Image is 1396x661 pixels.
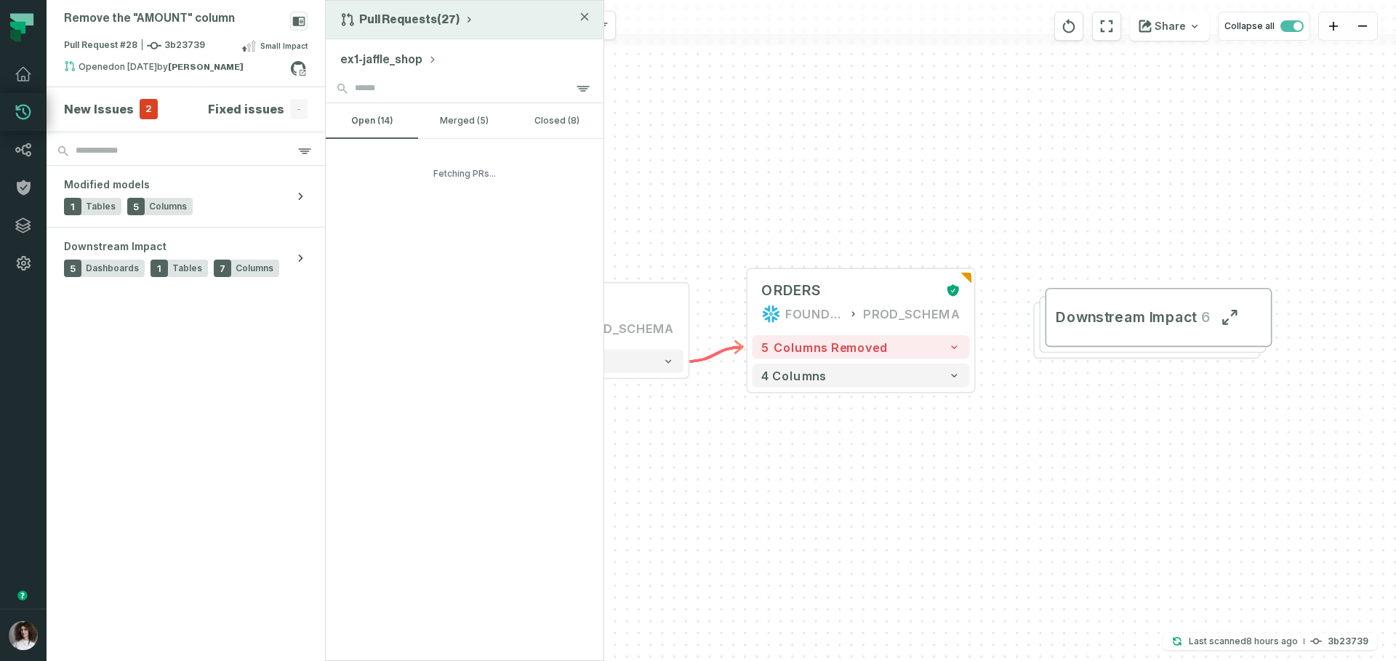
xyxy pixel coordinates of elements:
[785,305,843,324] div: FOUNDATIONAL_DB
[64,39,205,53] span: Pull Request #28 3b23739
[340,12,475,27] button: Pull Requests(27)
[761,340,888,354] span: 5 columns removed
[9,621,38,650] img: avatar of Aluma Gelbard
[127,198,145,215] span: 5
[208,100,284,118] h4: Fixed issues
[511,103,603,138] button: closed (8)
[64,260,81,277] span: 5
[1056,308,1196,327] span: Downstream Impact
[1319,12,1348,41] button: zoom in
[172,263,202,274] span: Tables
[47,228,325,289] button: Downstream Impact5Dashboards1Tables7Columns
[1130,12,1209,41] button: Share
[761,368,826,382] span: 4 columns
[140,99,158,119] span: 2
[151,260,168,277] span: 1
[64,12,235,25] div: Remove the "AMOUNT" column
[64,99,308,119] button: New Issues2Fixed issues-
[236,263,273,274] span: Columns
[326,139,603,209] div: Fetching PRs...
[214,260,231,277] span: 7
[689,347,743,361] g: Edge from c8867c613c347eb7857e509391c84b7d to 0dd85c77dd217d0afb16c7d4fb3eff19
[47,166,325,227] button: Modified models1Tables5Columns
[64,198,81,215] span: 1
[1163,633,1377,650] button: Last scanned[DATE] 4:22:36 AM3b23739
[1328,637,1368,646] h4: 3b23739
[64,239,167,254] span: Downstream Impact
[863,305,960,324] div: PROD_SCHEMA
[761,281,820,300] div: ORDERS
[289,59,308,78] a: View on github
[64,177,150,192] span: Modified models
[64,100,134,118] h4: New Issues
[326,103,418,138] button: open (14)
[260,40,308,52] span: Small Impact
[1348,12,1377,41] button: zoom out
[16,589,29,602] div: Tooltip anchor
[1246,636,1298,646] relative-time: Sep 9, 2025, 4:22 AM GMT+3
[1218,12,1310,41] button: Collapse all
[1197,308,1211,327] span: 6
[86,263,139,274] span: Dashboards
[114,61,157,72] relative-time: Mar 10, 2025, 11:00 PM GMT+2
[418,103,510,138] button: merged (5)
[64,60,290,78] div: Opened by
[340,51,437,68] button: ex1-jaffle_shop
[290,99,308,119] span: -
[149,201,187,212] span: Columns
[1189,634,1298,649] p: Last scanned
[86,201,116,212] span: Tables
[942,283,960,297] div: Certified
[577,319,674,337] div: PROD_SCHEMA
[1046,288,1272,347] button: Downstream Impact6
[168,63,244,71] strong: Barak Fargoun (fargoun)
